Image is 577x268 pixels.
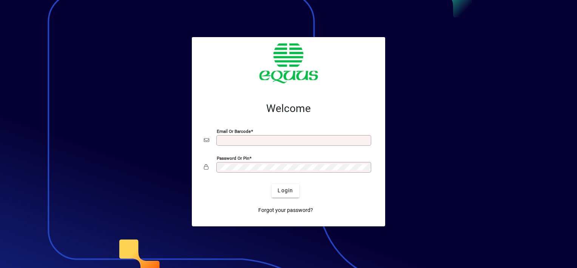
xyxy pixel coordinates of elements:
a: Forgot your password? [255,204,316,217]
h2: Welcome [204,102,373,115]
button: Login [272,184,299,198]
mat-label: Password or Pin [217,155,249,160]
span: Forgot your password? [258,206,313,214]
span: Login [278,187,293,195]
mat-label: Email or Barcode [217,128,251,134]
